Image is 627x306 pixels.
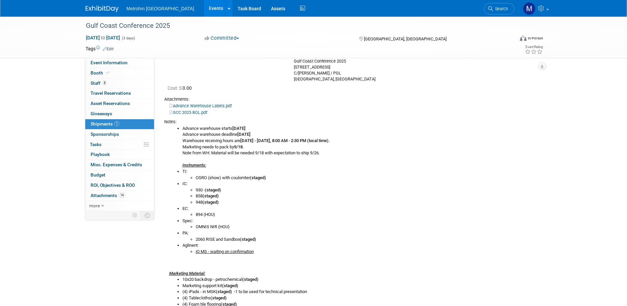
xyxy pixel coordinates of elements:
[182,242,537,255] li: Aglinent:
[182,230,537,242] li: PA:
[475,34,543,44] div: Event Format
[91,60,128,65] span: Event Information
[91,121,119,127] span: Shipments
[196,212,537,218] li: 894 (HOU)
[196,199,537,206] li: 948
[85,201,154,211] a: more
[91,90,131,96] span: Travel Reservations
[182,295,537,301] li: (4) Tablecloths
[85,129,154,139] a: Sponsorships
[222,283,238,288] b: (staged)
[493,6,508,11] span: Search
[91,70,111,76] span: Booth
[202,35,242,42] button: Committed
[119,193,125,198] span: 14
[294,52,410,82] div: Metrohm, Booth #703 Gulf Coast Conference 2025 [STREET_ADDRESS] C/[PERSON_NAME] / PGL [GEOGRAPHIC...
[85,180,154,190] a: ROI, Objectives & ROO
[91,162,142,167] span: Misc. Expenses & Credits
[364,36,447,41] span: [GEOGRAPHIC_DATA], [GEOGRAPHIC_DATA]
[205,187,221,192] b: (staged)
[196,193,537,199] li: 858
[216,289,235,294] b: (staged) -
[90,142,101,147] span: Tasks
[182,169,537,181] li: TI:
[85,68,154,78] a: Booth
[164,119,537,125] div: Notes:
[103,47,114,51] a: Edit
[91,152,110,157] span: Playbook
[89,203,100,208] span: more
[182,289,537,295] li: (4) iPads - in MSK 1 to be used for technical presentation
[169,103,232,108] a: Advance Warehouse Labels.pdf
[85,78,154,88] a: Staff8
[91,101,130,106] span: Asset Reservations
[196,236,537,243] li: 2060 RISE and Sandbox
[196,224,537,230] li: OMNIS NIR (HOU)
[85,99,154,109] a: Asset Reservations
[127,6,194,11] span: Metrohm [GEOGRAPHIC_DATA]
[91,172,105,178] span: Budget
[169,110,207,115] a: GCC 2025 BOL.pdf
[85,191,154,201] a: Attachments14
[91,111,112,116] span: Giveaways
[182,206,537,218] li: EC:
[86,35,120,41] span: [DATE] [DATE]
[169,271,205,276] u: Marketing Material:
[85,88,154,98] a: Travel Reservations
[234,144,244,149] b: 9/18.
[196,249,254,254] u: iQ MS - waiting on confirmation
[121,36,135,40] span: (3 days)
[85,150,154,160] a: Playbook
[237,132,251,137] b: [DATE]
[102,80,107,85] span: 8
[232,126,246,131] b: [DATE]
[250,175,266,180] b: (staged)
[164,96,537,102] div: Attachments:
[86,6,119,12] img: ExhibitDay
[85,58,154,68] a: Event Information
[240,138,329,143] b: [DATE] - [DATE], 8:00 AM - 2:30 PM (local time)
[91,80,107,86] span: Staff
[182,163,206,168] i: Instruments:
[196,175,537,181] li: OSRO (show) with coulomter
[182,126,537,169] li: Advance warehouse starts Advance warehouse deadline Warehouse receiving hours are . Marketing nee...
[528,36,543,41] div: In-Person
[182,218,537,230] li: Spec:
[85,119,154,129] a: Shipments1
[196,187,537,193] li: 930 -
[140,211,154,220] td: Toggle Event Tabs
[484,3,514,15] a: Search
[182,277,537,283] li: 10x20 backdrop - petrochemical
[525,45,543,49] div: Event Rating
[520,35,527,41] img: Format-Inperson.png
[84,20,504,32] div: Gulf Coast Conference 2025
[91,193,125,198] span: Attachments
[523,2,535,15] img: Michelle Simoes
[211,295,227,300] b: (staged)
[242,277,258,282] b: (staged)
[91,182,135,188] span: ROI, Objectives & ROO
[106,71,109,75] i: Booth reservation complete
[114,121,119,126] span: 1
[85,160,154,170] a: Misc. Expenses & Credits
[85,170,154,180] a: Budget
[168,85,182,91] span: Cost: $
[203,200,219,205] b: (staged)
[203,193,219,198] b: (staged)
[182,283,537,289] li: Marketing support kit
[85,140,154,150] a: Tasks
[91,131,119,137] span: Sponsorships
[100,35,106,40] span: to
[240,237,256,242] b: (staged)
[86,45,114,52] td: Tags
[168,85,194,91] span: 0.00
[129,211,141,220] td: Personalize Event Tab Strip
[85,109,154,119] a: Giveaways
[182,181,537,205] li: IC:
